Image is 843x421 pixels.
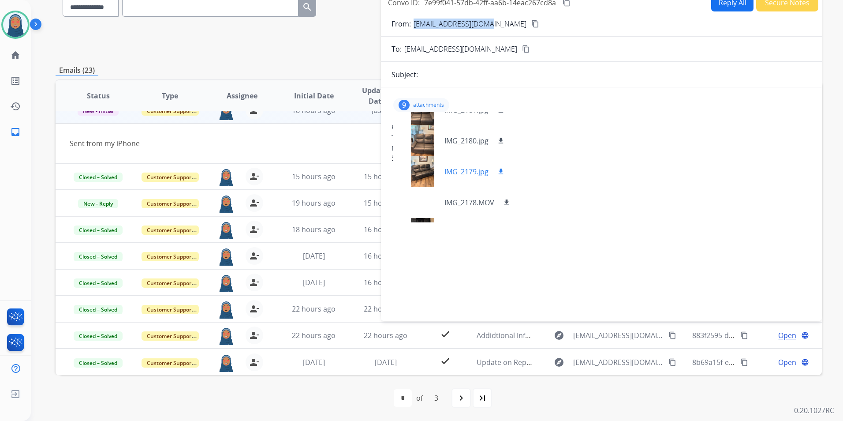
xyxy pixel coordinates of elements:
[364,172,407,181] span: 15 hours ago
[364,278,407,287] span: 16 hours ago
[392,69,418,80] p: Subject:
[416,393,423,403] div: of
[440,329,451,339] mat-icon: check
[477,331,556,340] span: Addidtional Information
[302,2,313,12] mat-icon: search
[249,198,260,208] mat-icon: person_remove
[668,358,676,366] mat-icon: content_copy
[217,221,235,239] img: agent-avatar
[142,358,199,368] span: Customer Support
[142,199,199,208] span: Customer Support
[497,168,505,176] mat-icon: download
[142,331,199,341] span: Customer Support
[503,199,511,207] mat-icon: download
[294,90,334,101] span: Initial Date
[573,330,664,341] span: [EMAIL_ADDRESS][DOMAIN_NAME]
[364,331,407,340] span: 22 hours ago
[249,251,260,261] mat-icon: person_remove
[477,393,488,403] mat-icon: last_page
[364,304,407,314] span: 22 hours ago
[427,389,445,407] div: 3
[142,173,199,182] span: Customer Support
[399,100,410,110] div: 9
[497,137,505,145] mat-icon: download
[87,90,110,101] span: Status
[74,358,123,368] span: Closed – Solved
[392,123,811,132] div: From:
[292,172,336,181] span: 15 hours ago
[303,357,325,367] span: [DATE]
[249,224,260,235] mat-icon: person_remove
[217,247,235,266] img: agent-avatar
[404,44,517,54] span: [EMAIL_ADDRESS][DOMAIN_NAME]
[303,251,325,261] span: [DATE]
[78,199,118,208] span: New - Reply
[74,331,123,341] span: Closed – Solved
[364,198,407,208] span: 15 hours ago
[10,75,21,86] mat-icon: list_alt
[794,405,834,416] p: 0.20.1027RC
[249,171,260,182] mat-icon: person_remove
[375,357,397,367] span: [DATE]
[292,225,336,234] span: 18 hours ago
[692,357,824,367] span: 8b69a15f-e75b-4b8f-87f9-1e6d222aa668
[456,393,466,403] mat-icon: navigate_next
[249,304,260,314] mat-icon: person_remove
[142,278,199,288] span: Customer Support
[10,50,21,60] mat-icon: home
[142,305,199,314] span: Customer Support
[477,357,539,367] span: Update on Repairs
[292,304,336,314] span: 22 hours ago
[692,331,829,340] span: 883f2595-d437-4b89-bbcd-d4e06590d9e9
[392,44,402,54] p: To:
[778,357,796,368] span: Open
[444,166,489,177] p: IMG_2179.jpg
[292,331,336,340] span: 22 hours ago
[554,357,564,368] mat-icon: explore
[74,305,123,314] span: Closed – Solved
[440,356,451,366] mat-icon: check
[217,353,235,372] img: agent-avatar
[56,65,98,76] p: Emails (23)
[249,277,260,288] mat-icon: person_remove
[249,330,260,341] mat-icon: person_remove
[74,173,123,182] span: Closed – Solved
[392,133,811,142] div: To:
[162,90,178,101] span: Type
[74,226,123,235] span: Closed – Solved
[740,358,748,366] mat-icon: content_copy
[392,144,811,153] div: Date:
[740,331,748,339] mat-icon: content_copy
[364,225,407,234] span: 16 hours ago
[217,327,235,345] img: agent-avatar
[801,331,809,339] mat-icon: language
[217,300,235,319] img: agent-avatar
[364,251,407,261] span: 16 hours ago
[227,90,257,101] span: Assignee
[10,101,21,112] mat-icon: history
[573,357,664,368] span: [EMAIL_ADDRESS][DOMAIN_NAME]
[10,127,21,137] mat-icon: inbox
[668,331,676,339] mat-icon: content_copy
[444,197,494,208] p: IMG_2178.MOV
[554,330,564,341] mat-icon: explore
[392,153,811,163] span: Sent from my iPhone
[74,278,123,288] span: Closed – Solved
[142,226,199,235] span: Customer Support
[249,357,260,368] mat-icon: person_remove
[74,252,123,261] span: Closed – Solved
[778,330,796,341] span: Open
[142,252,199,261] span: Customer Support
[444,135,489,146] p: IMG_2180.jpg
[303,278,325,287] span: [DATE]
[413,101,444,109] p: attachments
[217,168,235,186] img: agent-avatar
[217,274,235,292] img: agent-avatar
[414,19,526,29] p: [EMAIL_ADDRESS][DOMAIN_NAME]
[3,12,28,37] img: avatar
[357,85,397,106] span: Updated Date
[522,45,530,53] mat-icon: content_copy
[70,138,664,149] div: Sent from my iPhone
[292,198,336,208] span: 19 hours ago
[217,194,235,213] img: agent-avatar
